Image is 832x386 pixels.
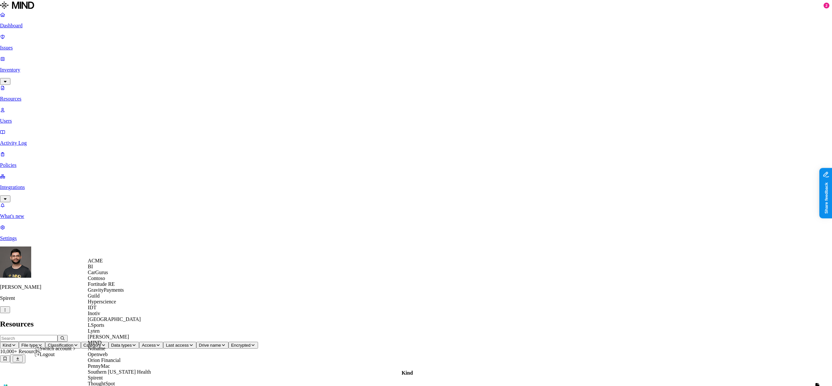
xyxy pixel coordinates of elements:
[88,340,102,345] span: MIND
[88,316,141,322] span: [GEOGRAPHIC_DATA]
[88,264,93,269] span: BI
[88,281,115,287] span: Fortitude RE
[88,311,100,316] span: Inotiv
[88,322,104,328] span: LSports
[88,258,103,263] span: ACME
[88,375,103,380] span: Spirent
[88,270,108,275] span: CarGurus
[88,369,151,375] span: Southern [US_STATE] Health
[88,305,97,310] span: IDT
[88,328,99,334] span: Lyten
[88,352,108,357] span: Openweb
[40,346,71,351] span: Switch account
[34,352,77,357] div: Logout
[88,299,116,304] span: Hyperscience
[88,357,121,363] span: Orion Financial
[88,363,110,369] span: PennyMac
[88,275,105,281] span: Contoso
[88,334,129,339] span: [PERSON_NAME]
[88,346,105,351] span: Noname
[88,287,124,293] span: GravityPayments
[88,293,99,299] span: Guild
